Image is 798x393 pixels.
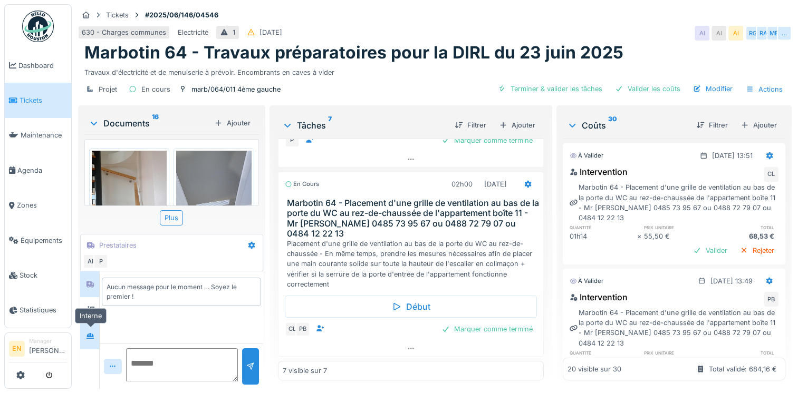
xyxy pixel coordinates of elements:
[764,167,778,182] div: CL
[570,165,628,178] div: Intervention
[178,27,208,37] div: Electricité
[766,26,781,41] div: ME
[5,258,71,292] a: Stock
[712,26,726,41] div: AI
[437,322,537,336] div: Marquer comme terminé
[29,337,67,345] div: Manager
[756,26,771,41] div: RA
[777,26,792,41] div: …
[295,322,310,337] div: PB
[176,151,251,251] img: 44bzdz7dlg2u2q9jkc6ng8kbnpxb
[17,200,67,210] span: Zones
[710,276,753,286] div: [DATE] 13:49
[84,63,785,77] div: Travaux d'électricité et de menuiserie à prévoir. Encombrants en caves à vider
[5,153,71,188] a: Agenda
[21,235,67,245] span: Équipements
[695,26,709,41] div: AI
[92,151,167,251] img: k6iv9spho82nkhb3l96ssx49adw4
[328,119,332,132] sup: 7
[570,291,628,303] div: Intervention
[285,180,319,189] div: En cours
[107,282,256,301] div: Aucun message pour le moment … Soyez le premier !
[282,119,446,132] div: Tâches
[285,322,300,337] div: CL
[709,364,777,374] div: Total validé: 684,16 €
[18,61,67,71] span: Dashboard
[152,117,159,130] sup: 16
[711,356,778,366] div: 70,58 €
[644,349,712,356] h6: prix unitaire
[567,119,688,132] div: Coûts
[689,243,732,258] div: Valider
[83,254,98,269] div: AI
[17,165,67,175] span: Agenda
[5,293,71,328] a: Statistiques
[495,118,540,132] div: Ajouter
[191,84,281,94] div: marb/064/011 4ème gauche
[689,82,737,96] div: Modifier
[764,292,778,307] div: PB
[437,133,537,148] div: Marquer comme terminé
[570,151,603,160] div: À valider
[285,133,300,148] div: P
[637,356,644,366] div: ×
[210,116,255,130] div: Ajouter
[21,130,67,140] span: Maintenance
[5,83,71,117] a: Tickets
[711,349,778,356] h6: total
[494,82,607,96] div: Terminer & valider les tâches
[450,118,491,132] div: Filtrer
[711,224,778,231] h6: total
[233,27,235,37] div: 1
[9,341,25,357] li: EN
[9,337,67,362] a: EN Manager[PERSON_NAME]
[570,277,603,286] div: À valider
[570,308,778,348] div: Marbotin 64 - Placement d'une grille de ventilation au bas de la porte du WC au rez-de-chaussée d...
[22,11,54,42] img: Badge_color-CXgf-gQk.svg
[711,231,778,241] div: 68,53 €
[741,82,787,97] div: Actions
[570,182,778,223] div: Marbotin 64 - Placement d'une grille de ventilation au bas de la porte du WC au rez-de-chaussée d...
[5,48,71,83] a: Dashboard
[712,151,753,161] div: [DATE] 13:51
[644,224,712,231] h6: prix unitaire
[106,10,129,20] div: Tickets
[570,224,637,231] h6: quantité
[736,118,781,132] div: Ajouter
[570,349,637,356] h6: quantité
[5,223,71,258] a: Équipements
[570,231,637,241] div: 01h14
[570,356,637,366] div: 01h16
[287,198,539,239] h3: Marbotin 64 - Placement d'une grille de ventilation au bas de la porte du WC au rez-de-chaussée d...
[84,43,623,63] h1: Marbotin 64 - Travaux préparatoires pour la DIRL du 23 juin 2025
[99,84,117,94] div: Projet
[99,240,137,250] div: Prestataires
[160,210,183,225] div: Plus
[141,84,170,94] div: En cours
[285,296,537,318] div: Début
[736,243,778,258] div: Rejeter
[692,118,732,132] div: Filtrer
[20,95,67,105] span: Tickets
[644,356,712,366] div: 55,50 €
[568,364,621,374] div: 20 visible sur 30
[20,305,67,315] span: Statistiques
[451,179,473,189] div: 02h00
[5,118,71,153] a: Maintenance
[637,231,644,241] div: ×
[89,117,210,130] div: Documents
[608,119,617,132] sup: 30
[644,231,712,241] div: 55,50 €
[141,10,223,20] strong: #2025/06/146/04546
[20,270,67,280] span: Stock
[611,82,685,96] div: Valider les coûts
[259,27,282,37] div: [DATE]
[29,337,67,360] li: [PERSON_NAME]
[283,366,327,376] div: 7 visible sur 7
[287,239,539,289] div: Placement d'une grille de ventilation au bas de la porte du WC au rez-de-chaussée - En même temps...
[745,26,760,41] div: RG
[82,27,166,37] div: 630 - Charges communes
[93,254,108,269] div: P
[484,179,507,189] div: [DATE]
[75,308,107,323] div: Interne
